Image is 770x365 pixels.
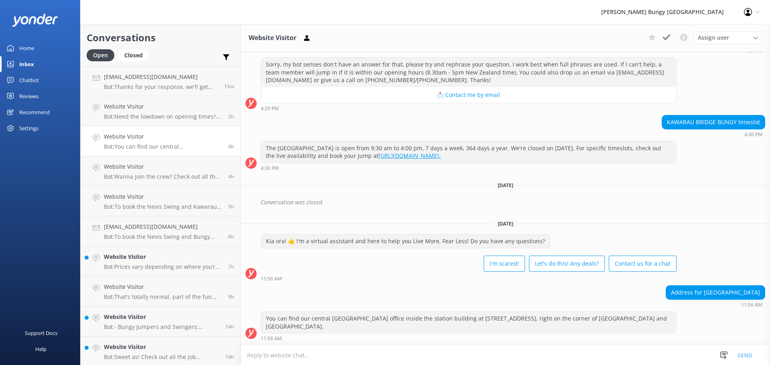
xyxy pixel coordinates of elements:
span: Sep 26 2025 01:58am (UTC +12:00) Pacific/Auckland [225,323,234,330]
span: Sep 26 2025 02:06pm (UTC +12:00) Pacific/Auckland [228,113,234,120]
div: Conversation was closed. [261,196,765,209]
span: Sep 26 2025 09:38am (UTC +12:00) Pacific/Auckland [228,233,234,240]
span: Sep 26 2025 03:57pm (UTC +12:00) Pacific/Auckland [224,83,234,90]
span: Sep 26 2025 08:45am (UTC +12:00) Pacific/Auckland [228,263,234,270]
span: Sep 26 2025 06:40am (UTC +12:00) Pacific/Auckland [228,293,234,300]
h4: Website Visitor [104,282,222,291]
div: The [GEOGRAPHIC_DATA] is open from 9:30 am to 4:00 pm, 7 days a week, 364 days a year. We're clos... [261,141,676,163]
span: Sep 26 2025 11:47am (UTC +12:00) Pacific/Auckland [228,173,234,180]
strong: 4:30 PM [261,166,279,171]
button: Let's do this! Any deals? [529,256,605,272]
a: Website VisitorBot:That's totally normal, part of the fun and what leads to feeling accomplished ... [81,276,240,307]
a: [EMAIL_ADDRESS][DOMAIN_NAME]Bot:Thanks for your response, we'll get back to you as soon as we can... [81,66,240,96]
a: Website VisitorBot:To book the Nevis Swing and Kawarau Bungy combo, jump on our website, give us ... [81,186,240,216]
h4: Website Visitor [104,252,222,261]
div: Address for [GEOGRAPHIC_DATA] [666,286,765,299]
p: Bot: You can find our central [GEOGRAPHIC_DATA] office inside the station building at [STREET_ADD... [104,143,222,150]
a: [URL][DOMAIN_NAME]. [379,152,441,159]
span: [DATE] [493,220,518,227]
span: [DATE] [493,182,518,189]
span: Sep 26 2025 10:24am (UTC +12:00) Pacific/Auckland [228,203,234,210]
div: Inbox [19,56,34,72]
p: Bot: To book the Nevis Swing and Bungy combo, please visit our website or contact us by calling [... [104,233,222,240]
h4: [EMAIL_ADDRESS][DOMAIN_NAME] [104,222,222,231]
span: Sep 26 2025 01:13am (UTC +12:00) Pacific/Auckland [225,353,234,360]
button: I'm scared! [484,256,525,272]
div: Home [19,40,34,56]
div: Closed [118,49,149,61]
a: Website VisitorBot:Prices vary depending on where you’re leaping from and the thrill you choose. ... [81,246,240,276]
div: You can find our central [GEOGRAPHIC_DATA] office inside the station building at [STREET_ADDRESS]... [261,312,676,333]
strong: 4:29 PM [261,106,279,111]
p: Bot: Sweet as! Check out all the job openings and info about working with us at [URL][DOMAIN_NAME... [104,353,219,361]
div: Reviews [19,88,38,104]
a: Website VisitorBot:- Bungy Jumpers and Swingers: Minimum age is [DEMOGRAPHIC_DATA] years old and ... [81,307,240,337]
strong: 11:56 AM [741,302,762,307]
div: Support Docs [25,325,57,341]
strong: 4:30 PM [744,132,762,137]
img: yonder-white-logo.png [12,14,58,27]
div: KAWARAU BRIDGE BUNGY timeslot [662,115,765,129]
button: 📩 Contact me by email [261,87,676,103]
h4: Website Visitor [104,192,222,201]
h4: Website Visitor [104,313,219,321]
div: Help [35,341,47,357]
p: Bot: - Bungy Jumpers and Swingers: Minimum age is [DEMOGRAPHIC_DATA] years old and 35kgs. - Nevis... [104,323,219,331]
a: Closed [118,50,153,59]
span: Assign user [698,33,729,42]
p: Bot: Wanna join the crew? Check out all the info and current job openings at [URL][DOMAIN_NAME]. ... [104,173,222,180]
p: Bot: To book the Nevis Swing and Kawarau Bungy combo, jump on our website, give us a call at [PHO... [104,203,222,210]
a: [EMAIL_ADDRESS][DOMAIN_NAME]Bot:To book the Nevis Swing and Bungy combo, please visit our website... [81,216,240,246]
div: Open [87,49,114,61]
a: Website VisitorBot:You can find our central [GEOGRAPHIC_DATA] office inside the station building ... [81,126,240,156]
div: Sep 26 2025 11:56am (UTC +12:00) Pacific/Auckland [666,302,765,307]
div: Assign User [694,31,762,44]
div: Sorry, my bot senses don't have an answer for that, please try and rephrase your question, I work... [261,58,676,87]
div: Settings [19,120,38,136]
div: Sep 26 2025 11:56am (UTC +12:00) Pacific/Auckland [261,335,677,341]
a: Website VisitorBot:Need the lowdown on opening times? Here's the scoop: - **[GEOGRAPHIC_DATA] Bun... [81,96,240,126]
div: 2025-09-22T22:38:22.057 [245,196,765,209]
strong: 4:29 PM [744,48,762,53]
div: Sep 22 2025 04:29pm (UTC +12:00) Pacific/Auckland [261,105,677,111]
span: Sep 26 2025 11:56am (UTC +12:00) Pacific/Auckland [228,143,234,150]
h2: Conversations [87,30,234,45]
div: Sep 22 2025 04:30pm (UTC +12:00) Pacific/Auckland [261,165,677,171]
div: Chatbot [19,72,39,88]
h4: Website Visitor [104,343,219,351]
h3: Website Visitor [249,33,296,43]
p: Bot: Thanks for your response, we'll get back to you as soon as we can during opening hours. [104,83,218,91]
strong: 11:56 AM [261,336,282,341]
div: Sep 22 2025 04:30pm (UTC +12:00) Pacific/Auckland [662,131,765,137]
a: Website VisitorBot:Wanna join the crew? Check out all the info and current job openings at [URL][... [81,156,240,186]
p: Bot: That's totally normal, part of the fun and what leads to feeling accomplished post activity.... [104,293,222,300]
div: Kia ora! 🤙 I'm a virtual assistant and here to help you Live More, Fear Less! Do you have any que... [261,234,550,248]
p: Bot: Prices vary depending on where you’re leaping from and the thrill you choose. For the latest... [104,263,222,270]
div: Sep 26 2025 11:56am (UTC +12:00) Pacific/Auckland [261,276,677,281]
strong: 11:56 AM [261,276,282,281]
h4: [EMAIL_ADDRESS][DOMAIN_NAME] [104,73,218,81]
p: Bot: Need the lowdown on opening times? Here's the scoop: - **[GEOGRAPHIC_DATA] Bungy & Climb**: ... [104,113,222,120]
h4: Website Visitor [104,162,222,171]
div: Recommend [19,104,50,120]
button: Contact us for a chat [609,256,677,272]
h4: Website Visitor [104,102,222,111]
a: Open [87,50,118,59]
h4: Website Visitor [104,132,222,141]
